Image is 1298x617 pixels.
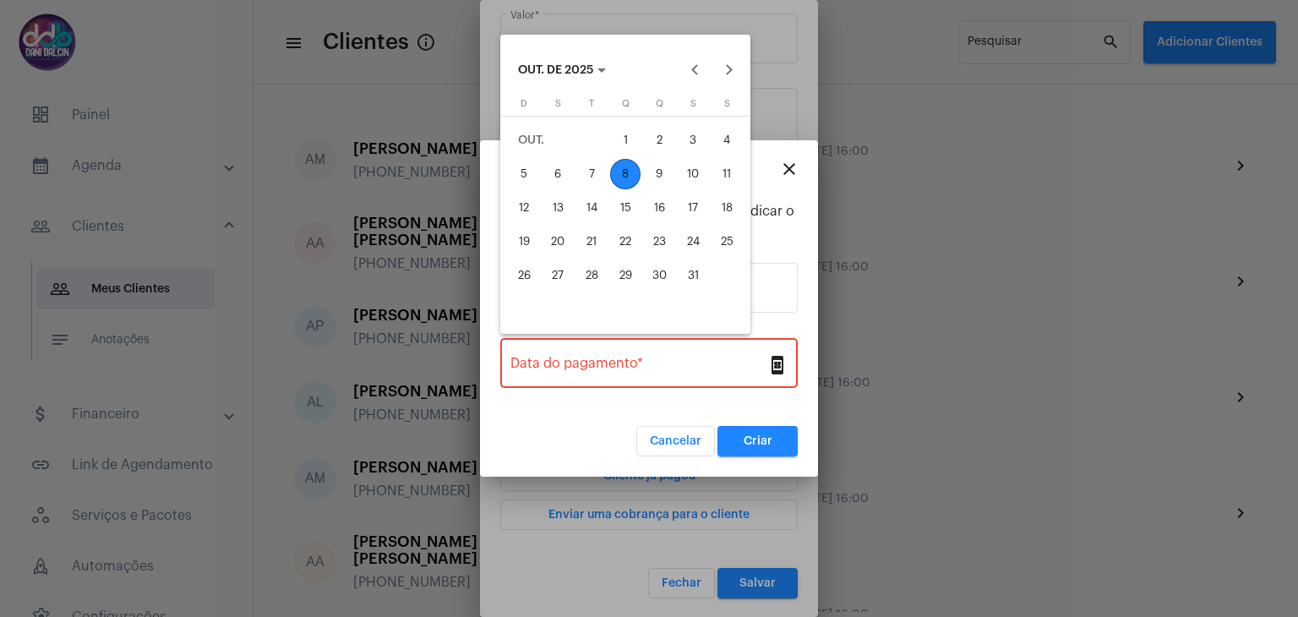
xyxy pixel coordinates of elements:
button: 17 de outubro de 2025 [676,191,710,225]
button: 11 de outubro de 2025 [710,157,744,191]
span: S [724,99,730,108]
div: 7 [576,159,607,189]
button: 18 de outubro de 2025 [710,191,744,225]
div: 10 [678,159,708,189]
div: 22 [610,227,641,257]
div: 19 [509,227,539,257]
div: 13 [543,193,573,223]
button: 7 de outubro de 2025 [575,157,608,191]
div: 18 [712,193,742,223]
div: 6 [543,159,573,189]
div: 8 [610,159,641,189]
div: 17 [678,193,708,223]
button: Previous month [679,53,712,87]
button: 25 de outubro de 2025 [710,225,744,259]
button: 13 de outubro de 2025 [541,191,575,225]
button: 16 de outubro de 2025 [642,191,676,225]
button: 23 de outubro de 2025 [642,225,676,259]
button: 10 de outubro de 2025 [676,157,710,191]
div: 14 [576,193,607,223]
span: S [555,99,561,108]
div: 23 [644,227,674,257]
button: 31 de outubro de 2025 [676,259,710,292]
button: 4 de outubro de 2025 [710,123,744,157]
button: 2 de outubro de 2025 [642,123,676,157]
button: 5 de outubro de 2025 [507,157,541,191]
div: 24 [678,227,708,257]
button: 1 de outubro de 2025 [608,123,642,157]
button: 30 de outubro de 2025 [642,259,676,292]
td: OUT. [507,123,608,157]
div: 1 [610,125,641,156]
div: 20 [543,227,573,257]
span: OUT. DE 2025 [518,64,593,76]
button: 9 de outubro de 2025 [642,157,676,191]
button: 6 de outubro de 2025 [541,157,575,191]
div: 26 [509,260,539,291]
button: 24 de outubro de 2025 [676,225,710,259]
button: 27 de outubro de 2025 [541,259,575,292]
button: 22 de outubro de 2025 [608,225,642,259]
button: 12 de outubro de 2025 [507,191,541,225]
div: 3 [678,125,708,156]
div: 2 [644,125,674,156]
button: 26 de outubro de 2025 [507,259,541,292]
span: Q [622,99,630,108]
button: 15 de outubro de 2025 [608,191,642,225]
button: Next month [712,53,746,87]
div: 25 [712,227,742,257]
div: 31 [678,260,708,291]
button: 21 de outubro de 2025 [575,225,608,259]
button: 29 de outubro de 2025 [608,259,642,292]
span: D [521,99,527,108]
button: 20 de outubro de 2025 [541,225,575,259]
div: 11 [712,159,742,189]
button: 28 de outubro de 2025 [575,259,608,292]
div: 15 [610,193,641,223]
button: 14 de outubro de 2025 [575,191,608,225]
span: T [589,99,594,108]
button: Choose month and year [504,53,619,87]
div: 9 [644,159,674,189]
div: 4 [712,125,742,156]
div: 30 [644,260,674,291]
span: S [690,99,696,108]
button: 8 de outubro de 2025 [608,157,642,191]
div: 5 [509,159,539,189]
div: 21 [576,227,607,257]
div: 12 [509,193,539,223]
div: 28 [576,260,607,291]
div: 16 [644,193,674,223]
div: 29 [610,260,641,291]
button: 19 de outubro de 2025 [507,225,541,259]
div: 27 [543,260,573,291]
span: Q [656,99,663,108]
button: 3 de outubro de 2025 [676,123,710,157]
